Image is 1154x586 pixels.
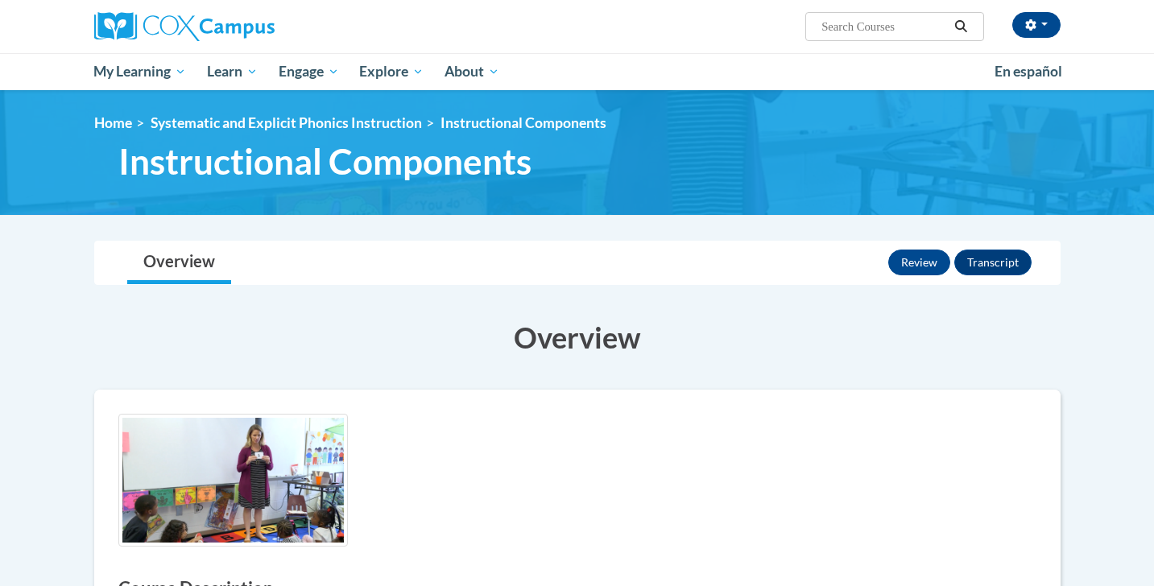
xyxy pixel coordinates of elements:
[949,17,973,36] button: Search
[207,62,258,81] span: Learn
[118,414,348,547] img: Course logo image
[995,63,1062,80] span: En español
[94,317,1061,357] h3: Overview
[1012,12,1061,38] button: Account Settings
[151,114,422,131] a: Systematic and Explicit Phonics Instruction
[94,114,132,131] a: Home
[127,241,231,284] a: Overview
[93,62,186,81] span: My Learning
[118,140,532,183] span: Instructional Components
[954,250,1032,275] button: Transcript
[349,53,434,90] a: Explore
[359,62,424,81] span: Explore
[445,62,499,81] span: About
[820,17,949,36] input: Search Courses
[70,53,1085,90] div: Main menu
[279,62,339,81] span: Engage
[268,53,350,90] a: Engage
[434,53,510,90] a: About
[196,53,268,90] a: Learn
[888,250,950,275] button: Review
[441,114,606,131] span: Instructional Components
[94,12,275,41] img: Cox Campus
[984,55,1073,89] a: En español
[84,53,197,90] a: My Learning
[94,12,400,41] a: Cox Campus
